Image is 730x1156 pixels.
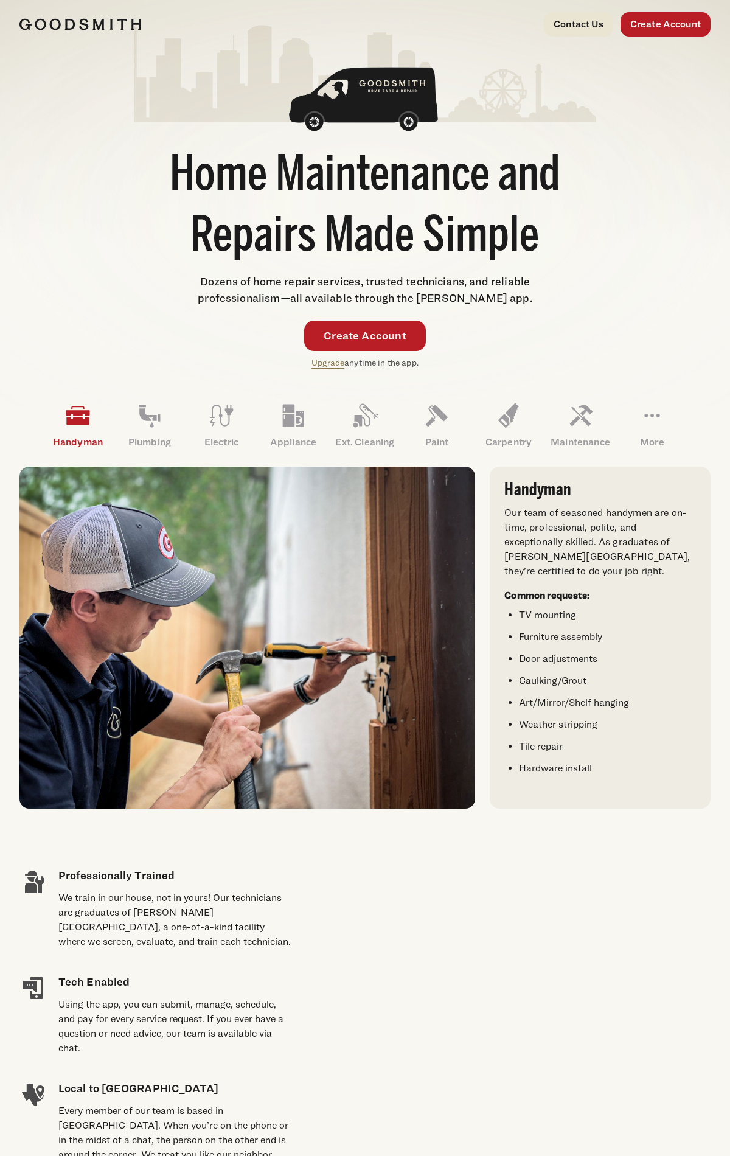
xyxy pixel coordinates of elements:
[19,18,141,30] img: Goodsmith
[473,435,544,450] p: Carpentry
[186,435,257,450] p: Electric
[519,630,696,644] li: Furniture assembly
[616,435,688,450] p: More
[19,467,475,809] img: A handyman in a cap and polo shirt using a hammer to work on a door frame.
[519,674,696,688] li: Caulking/Grout
[504,481,696,498] h3: Handyman
[304,321,426,351] a: Create Account
[114,394,186,457] a: Plumbing
[134,147,595,268] h1: Home Maintenance and Repairs Made Simple
[544,394,616,457] a: Maintenance
[42,435,114,450] p: Handyman
[311,357,344,367] a: Upgrade
[616,394,688,457] a: More
[329,394,401,457] a: Ext. Cleaning
[504,590,589,601] strong: Common requests:
[519,717,696,732] li: Weather stripping
[519,739,696,754] li: Tile repair
[58,867,293,883] h4: Professionally Trained
[401,394,473,457] a: Paint
[504,506,696,579] p: Our team of seasoned handymen are on-time, professional, polite, and exceptionally skilled. As gr...
[473,394,544,457] a: Carpentry
[519,608,696,622] li: TV mounting
[401,435,473,450] p: Paint
[311,356,419,370] p: anytime in the app.
[519,761,696,776] li: Hardware install
[257,394,329,457] a: Appliance
[519,652,696,666] li: Door adjustments
[519,695,696,710] li: Art/Mirror/Shelf hanging
[58,891,293,949] div: We train in our house, not in yours! Our technicians are graduates of [PERSON_NAME][GEOGRAPHIC_DA...
[198,275,532,304] span: Dozens of home repair services, trusted technicians, and reliable professionalism—all available t...
[58,1080,293,1096] h4: Local to [GEOGRAPHIC_DATA]
[544,12,613,37] a: Contact Us
[58,973,293,990] h4: Tech Enabled
[329,435,401,450] p: Ext. Cleaning
[58,997,293,1056] div: Using the app, you can submit, manage, schedule, and pay for every service request. If you ever h...
[186,394,257,457] a: Electric
[114,435,186,450] p: Plumbing
[544,435,616,450] p: Maintenance
[42,394,114,457] a: Handyman
[257,435,329,450] p: Appliance
[620,12,711,37] a: Create Account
